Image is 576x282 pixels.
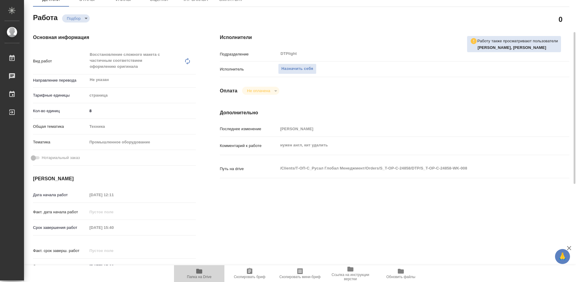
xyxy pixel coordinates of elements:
[33,108,87,114] p: Кол-во единиц
[278,140,540,150] textarea: нужен англ, кит удалить
[220,34,569,41] h4: Исполнители
[87,190,140,199] input: Пустое поле
[329,273,372,281] span: Ссылка на инструкции верстки
[281,65,313,72] span: Назначить себя
[33,248,87,254] p: Факт. срок заверш. работ
[224,265,275,282] button: Скопировать бриф
[33,12,58,22] h2: Работа
[87,121,196,132] div: Техника
[220,51,278,57] p: Подразделение
[62,14,90,22] div: Подбор
[220,109,569,116] h4: Дополнительно
[33,92,87,98] p: Тарифные единицы
[278,163,540,173] textarea: /Clients/Т-ОП-С_Русал Глобал Менеджмент/Orders/S_T-OP-C-24858/DTP/S_T-OP-C-24858-WK-008
[477,38,558,44] p: Работу также просматривают пользователи
[386,275,415,279] span: Обновить файлы
[278,64,316,74] button: Назначить себя
[33,209,87,215] p: Факт. дата начала работ
[555,249,570,264] button: 🙏
[478,45,558,51] p: Ямковенко Вера, Гусельников Роман
[87,223,140,232] input: Пустое поле
[87,208,140,216] input: Пустое поле
[42,155,80,161] span: Нотариальный заказ
[234,275,265,279] span: Скопировать бриф
[87,90,196,100] div: страница
[245,88,272,93] button: Не оплачена
[33,175,196,182] h4: [PERSON_NAME]
[87,137,196,147] div: Промышленное оборудование
[87,246,140,255] input: Пустое поле
[220,66,278,72] p: Исполнитель
[478,45,546,50] b: [PERSON_NAME], [PERSON_NAME]
[325,265,376,282] button: Ссылка на инструкции верстки
[33,225,87,231] p: Срок завершения работ
[87,106,196,115] input: ✎ Введи что-нибудь
[87,262,140,271] input: ✎ Введи что-нибудь
[220,143,278,149] p: Комментарий к работе
[33,263,87,269] p: Срок завершения услуги
[33,192,87,198] p: Дата начала работ
[174,265,224,282] button: Папка на Drive
[33,77,87,83] p: Направление перевода
[376,265,426,282] button: Обновить файлы
[220,126,278,132] p: Последнее изменение
[65,16,82,21] button: Подбор
[33,34,196,41] h4: Основная информация
[33,58,87,64] p: Вид работ
[33,124,87,130] p: Общая тематика
[275,265,325,282] button: Скопировать мини-бриф
[187,275,211,279] span: Папка на Drive
[278,124,540,133] input: Пустое поле
[220,87,238,94] h4: Оплата
[220,166,278,172] p: Путь на drive
[242,87,279,95] div: Подбор
[557,250,568,263] span: 🙏
[559,14,562,24] h2: 0
[33,139,87,145] p: Тематика
[279,275,320,279] span: Скопировать мини-бриф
